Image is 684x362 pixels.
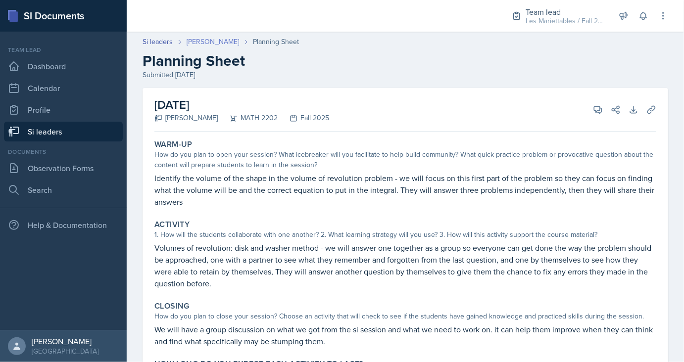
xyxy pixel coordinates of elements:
h2: Planning Sheet [143,52,668,70]
label: Closing [154,301,190,311]
div: Help & Documentation [4,215,123,235]
a: [PERSON_NAME] [187,37,239,47]
a: Search [4,180,123,200]
a: Profile [4,100,123,120]
div: Planning Sheet [253,37,299,47]
div: 1. How will the students collaborate with one another? 2. What learning strategy will you use? 3.... [154,229,656,240]
div: Team lead [526,6,605,18]
a: Observation Forms [4,158,123,178]
div: Team lead [4,45,123,54]
div: How do you plan to open your session? What icebreaker will you facilitate to help build community... [154,149,656,170]
div: Submitted [DATE] [143,70,668,80]
div: [PERSON_NAME] [32,336,98,346]
div: Les Mariettables / Fall 2025 [526,16,605,26]
div: [PERSON_NAME] [154,113,218,123]
p: We will have a group discussion on what we got from the si session and what we need to work on. i... [154,323,656,347]
label: Warm-Up [154,139,193,149]
a: Si leaders [143,37,173,47]
div: Fall 2025 [278,113,329,123]
div: How do you plan to close your session? Choose an activity that will check to see if the students ... [154,311,656,321]
a: Dashboard [4,56,123,76]
div: MATH 2202 [218,113,278,123]
label: Activity [154,220,190,229]
div: Documents [4,147,123,156]
p: Identify the volume of the shape in the volume of revolution problem - we will focus on this firs... [154,172,656,208]
a: Si leaders [4,122,123,141]
h2: [DATE] [154,96,329,114]
p: Volumes of revolution: disk and washer method - we will answer one together as a group so everyon... [154,242,656,289]
div: [GEOGRAPHIC_DATA] [32,346,98,356]
a: Calendar [4,78,123,98]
